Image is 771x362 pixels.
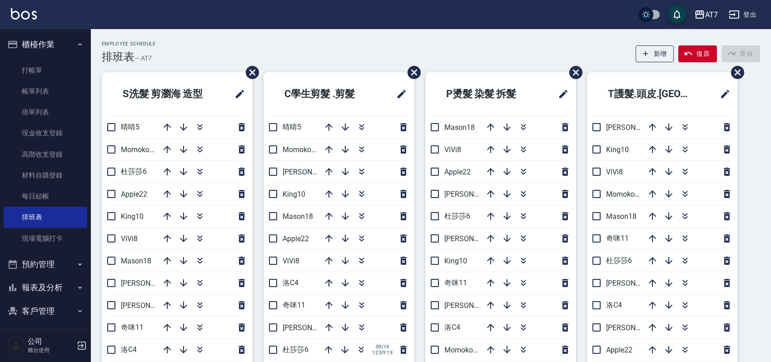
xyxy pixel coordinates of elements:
[678,45,717,62] button: 復原
[28,337,74,346] h5: 公司
[283,345,308,354] span: 杜莎莎6
[4,207,87,228] a: 排班表
[121,212,144,221] span: King10
[725,6,760,23] button: 登出
[606,123,665,132] span: [PERSON_NAME]2
[283,278,298,287] span: 洛C4
[606,190,643,198] span: Momoko12
[444,190,503,198] span: [PERSON_NAME]2
[283,257,299,265] span: ViVi8
[4,186,87,207] a: 每日結帳
[4,322,87,346] button: 員工及薪資
[594,78,708,110] h2: T護髮.頭皮.[GEOGRAPHIC_DATA]
[606,346,632,354] span: Apple22
[444,145,461,154] span: ViVi8
[668,5,686,24] button: save
[121,190,147,198] span: Apple22
[444,168,471,176] span: Apple22
[283,123,301,131] span: 晴晴5
[28,346,74,354] p: 櫃台使用
[121,123,139,131] span: 晴晴5
[636,45,674,62] button: 新增
[7,337,25,355] img: Person
[606,145,629,154] span: King10
[271,78,379,110] h2: C學生剪髮 .剪髮
[606,301,622,309] span: 洛C4
[229,83,245,105] span: 修改班表的標題
[444,123,475,132] span: Mason18
[4,81,87,102] a: 帳單列表
[121,301,179,310] span: [PERSON_NAME]7
[444,301,503,310] span: [PERSON_NAME]7
[606,256,632,265] span: 杜莎莎6
[444,323,460,332] span: 洛C4
[134,54,152,63] h6: — AT7
[121,323,144,332] span: 奇咪11
[444,346,481,354] span: Momoko12
[121,167,147,176] span: 杜莎莎6
[562,59,584,86] span: 刪除班表
[714,83,731,105] span: 修改班表的標題
[283,323,341,332] span: [PERSON_NAME]2
[121,145,158,154] span: Momoko12
[372,350,393,356] span: 12:09:19
[121,257,151,265] span: Mason18
[4,299,87,323] button: 客戶管理
[4,123,87,144] a: 現金收支登錄
[606,279,665,288] span: [PERSON_NAME]9
[372,344,393,350] span: 09/14
[102,41,156,47] h2: Employee Schedule
[401,59,422,86] span: 刪除班表
[283,212,313,221] span: Mason18
[11,8,37,20] img: Logo
[109,78,223,110] h2: S洗髮 剪瀏海 造型
[283,168,341,176] span: [PERSON_NAME]9
[4,33,87,56] button: 櫃檯作業
[4,165,87,186] a: 材料自購登錄
[606,234,629,243] span: 奇咪11
[606,212,637,221] span: Mason18
[4,253,87,276] button: 預約管理
[444,278,467,287] span: 奇咪11
[606,323,665,332] span: [PERSON_NAME]7
[121,345,137,354] span: 洛C4
[4,102,87,123] a: 掛單列表
[691,5,721,24] button: AT7
[4,144,87,165] a: 高階收支登錄
[4,276,87,299] button: 報表及分析
[705,9,718,20] div: AT7
[724,59,746,86] span: 刪除班表
[4,60,87,81] a: 打帳單
[4,228,87,249] a: 現場電腦打卡
[444,234,503,243] span: [PERSON_NAME]9
[552,83,569,105] span: 修改班表的標題
[283,190,305,198] span: King10
[606,168,623,176] span: ViVi8
[444,212,470,220] span: 杜莎莎6
[444,257,467,265] span: King10
[102,50,134,63] h3: 排班表
[283,234,309,243] span: Apple22
[283,145,319,154] span: Momoko12
[121,234,138,243] span: ViVi8
[433,78,541,110] h2: P燙髮 染髮 拆髮
[283,301,305,309] span: 奇咪11
[121,279,179,288] span: [PERSON_NAME]9
[391,83,407,105] span: 修改班表的標題
[239,59,260,86] span: 刪除班表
